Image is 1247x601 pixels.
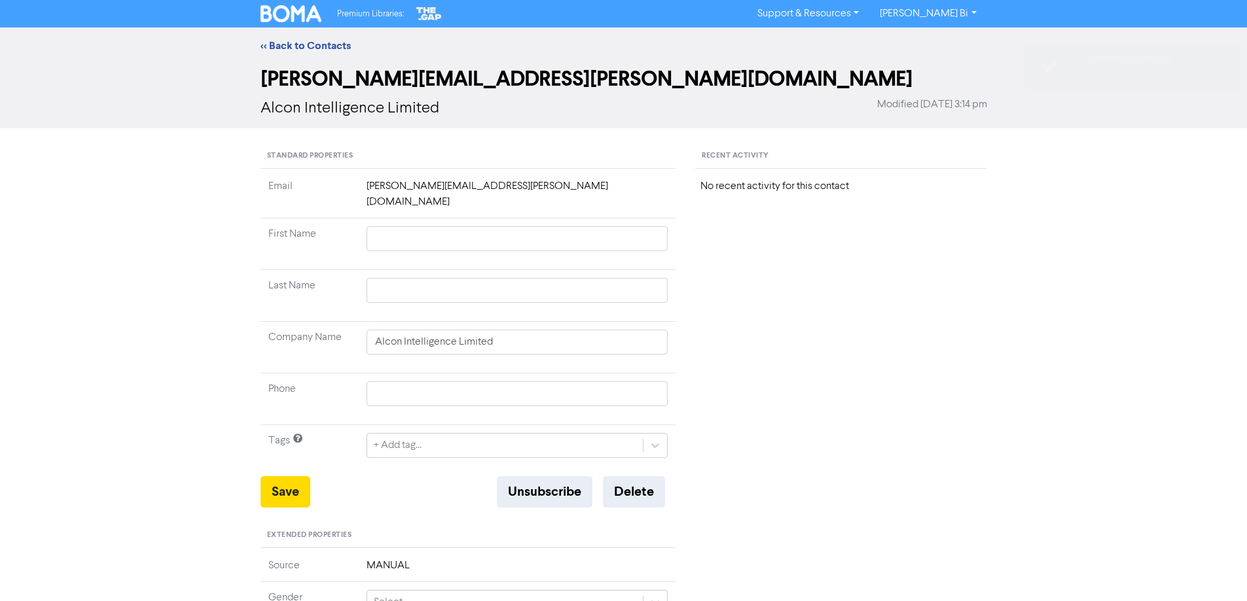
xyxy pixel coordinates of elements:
td: Source [261,558,359,582]
td: MANUAL [359,558,676,582]
span: Premium Libraries: [337,10,404,18]
img: The Gap [414,5,443,22]
button: Unsubscribe [497,476,592,507]
td: Company Name [261,322,359,373]
td: Email [261,179,359,218]
button: Save [261,476,310,507]
iframe: Chat Widget [1182,538,1247,601]
span: Modified [DATE] 3:14 pm [877,97,987,112]
h2: [PERSON_NAME][EMAIL_ADDRESS][PERSON_NAME][DOMAIN_NAME] [261,67,987,92]
span: Alcon Intelligence Limited [261,101,439,116]
td: Phone [261,373,359,425]
td: First Name [261,218,359,270]
div: Extended Properties [261,523,676,548]
div: + Add tag... [374,438,422,453]
td: Last Name [261,270,359,322]
a: Support & Resources [747,3,869,24]
div: No recent activity for this contact [700,179,981,194]
td: Tags [261,425,359,477]
img: BOMA Logo [261,5,322,22]
div: Created new contact. [1077,52,1218,65]
div: Recent Activity [695,144,986,169]
div: Standard Properties [261,144,676,169]
td: [PERSON_NAME][EMAIL_ADDRESS][PERSON_NAME][DOMAIN_NAME] [359,179,676,218]
a: [PERSON_NAME] Bi [869,3,986,24]
a: << Back to Contacts [261,39,351,52]
button: Delete [603,476,665,507]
